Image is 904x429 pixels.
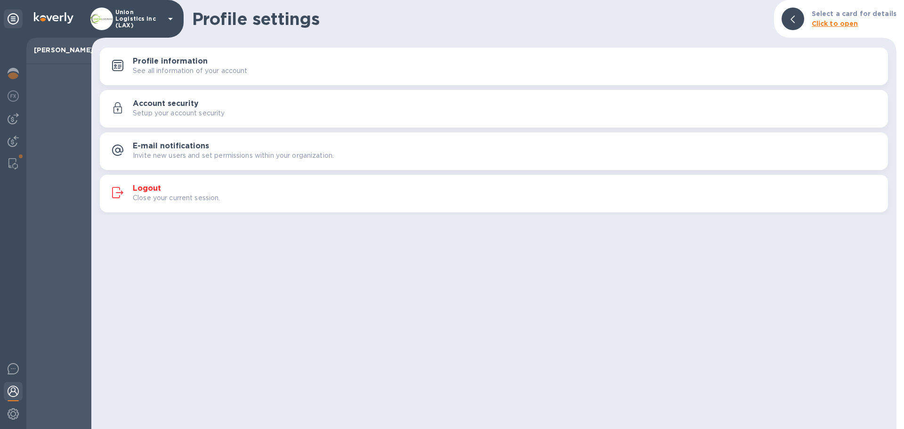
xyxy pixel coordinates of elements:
p: Invite new users and set permissions within your organization. [133,151,334,161]
button: Profile informationSee all information of your account [100,48,888,85]
h1: Profile settings [192,9,767,29]
p: See all information of your account [133,66,248,76]
button: Account securitySetup your account security [100,90,888,128]
p: Close your current session. [133,193,220,203]
p: Union Logistics Inc (LAX) [115,9,162,29]
b: Click to open [812,20,858,27]
button: E-mail notificationsInvite new users and set permissions within your organization. [100,132,888,170]
h3: Account security [133,99,199,108]
p: Setup your account security [133,108,225,118]
b: Select a card for details [812,10,896,17]
img: Logo [34,12,73,24]
h3: Profile information [133,57,208,66]
img: Foreign exchange [8,90,19,102]
h3: E-mail notifications [133,142,209,151]
p: [PERSON_NAME] [34,45,84,55]
button: LogoutClose your current session. [100,175,888,212]
h3: Logout [133,184,161,193]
